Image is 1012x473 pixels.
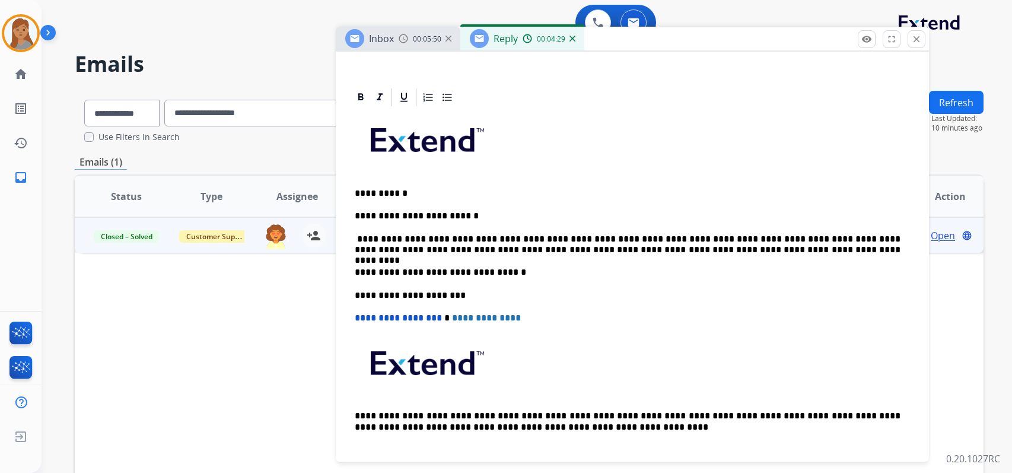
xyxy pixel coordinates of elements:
mat-icon: remove_red_eye [861,34,872,45]
img: agent-avatar [264,224,288,249]
p: 0.20.1027RC [946,452,1000,466]
img: avatar [4,17,37,50]
label: Use Filters In Search [98,131,180,143]
th: Action [898,176,984,217]
mat-icon: language [962,230,972,241]
span: Assignee [276,189,318,204]
span: Status [111,189,142,204]
span: Type [201,189,222,204]
div: Bold [352,88,370,106]
div: Ordered List [419,88,437,106]
span: Last Updated: [931,114,984,123]
span: Reply [494,32,518,45]
mat-icon: inbox [14,170,28,185]
span: 10 minutes ago [931,123,984,133]
div: Italic [371,88,389,106]
mat-icon: fullscreen [886,34,897,45]
mat-icon: close [911,34,922,45]
div: Bullet List [438,88,456,106]
mat-icon: home [14,67,28,81]
span: Closed – Solved [94,230,160,243]
span: Inbox [369,32,394,45]
h2: Emails [75,52,984,76]
span: 00:04:29 [537,34,565,44]
mat-icon: history [14,136,28,150]
mat-icon: person_add [307,228,321,243]
p: Emails (1) [75,155,127,170]
button: Refresh [929,91,984,114]
div: Underline [395,88,413,106]
span: Customer Support [179,230,256,243]
span: 00:05:50 [413,34,441,44]
mat-icon: list_alt [14,101,28,116]
span: Open [931,228,955,243]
